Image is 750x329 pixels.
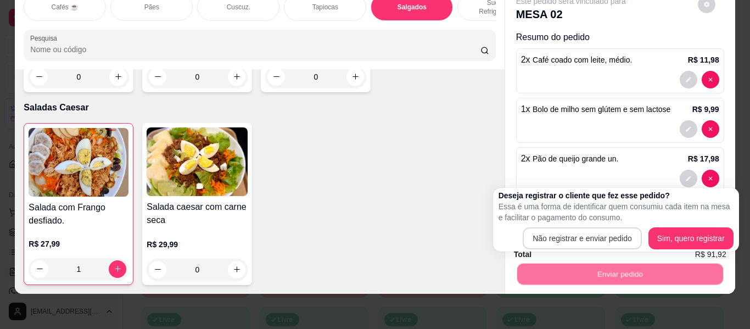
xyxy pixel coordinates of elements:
strong: Total [514,250,531,259]
label: Pesquisa [30,34,61,43]
button: decrease-product-quantity [680,120,697,138]
button: decrease-product-quantity [680,170,697,187]
p: Saladas Caesar [24,101,495,114]
p: Cuscuz. [227,3,250,12]
p: Essa é uma forma de identificar quem consumiu cada item na mesa e facilitar o pagamento do consumo. [499,201,734,223]
button: Não registrar e enviar pedido [523,227,642,249]
button: Enviar pedido [517,264,723,285]
p: Tapiocas [312,3,338,12]
button: decrease-product-quantity [267,68,285,86]
button: increase-product-quantity [109,260,126,278]
button: increase-product-quantity [228,68,245,86]
p: 2 x [521,53,633,66]
button: increase-product-quantity [228,261,245,278]
button: decrease-product-quantity [149,68,166,86]
p: 1 x [521,103,671,116]
p: MESA 02 [516,7,626,22]
p: Salgados [398,3,427,12]
h4: Salada caesar com carne seca [147,200,248,227]
span: Bolo de milho sem glútem e sem lactose [533,105,670,114]
img: product-image [29,128,128,197]
input: Pesquisa [30,44,480,55]
span: Café coado com leite, médio. [533,55,632,64]
button: Sim, quero registrar [648,227,734,249]
p: 2 x [521,152,619,165]
button: decrease-product-quantity [702,71,719,88]
h4: Salada com Frango desfiado. [29,201,128,227]
h2: Deseja registrar o cliente que fez esse pedido? [499,190,734,201]
p: R$ 9,99 [692,104,719,115]
p: R$ 27,99 [29,238,128,249]
span: R$ 91,92 [695,248,726,260]
p: R$ 11,98 [688,54,719,65]
button: decrease-product-quantity [702,120,719,138]
button: increase-product-quantity [109,68,127,86]
button: decrease-product-quantity [680,71,697,88]
button: decrease-product-quantity [31,260,48,278]
button: decrease-product-quantity [702,170,719,187]
p: Pães [144,3,159,12]
p: Cafés ☕ [51,3,79,12]
button: decrease-product-quantity [30,68,48,86]
button: increase-product-quantity [346,68,364,86]
p: R$ 29,99 [147,239,248,250]
button: decrease-product-quantity [149,261,166,278]
img: product-image [147,127,248,196]
p: R$ 17,98 [688,153,719,164]
span: Pão de queijo grande un. [533,154,618,163]
p: Resumo do pedido [516,31,724,44]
